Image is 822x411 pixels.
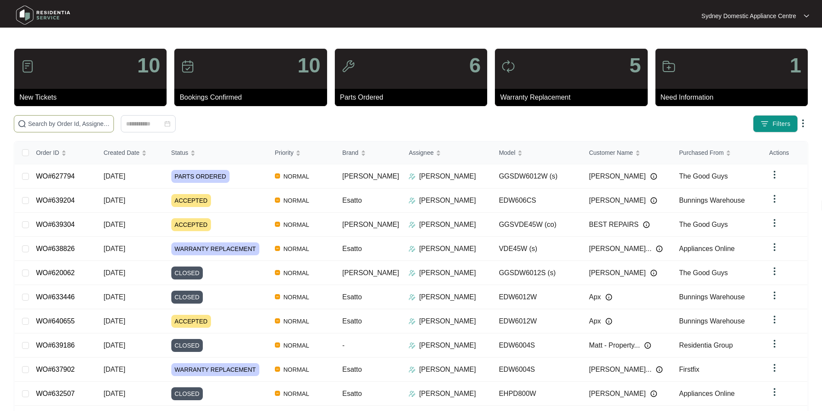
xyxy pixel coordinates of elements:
[104,221,125,228] span: [DATE]
[772,119,791,129] span: Filters
[342,293,362,301] span: Esatto
[171,170,230,183] span: PARTS ORDERED
[650,270,657,276] img: Info icon
[630,55,641,76] p: 5
[36,148,59,157] span: Order ID
[275,294,280,299] img: Vercel Logo
[342,269,399,276] span: [PERSON_NAME]
[275,198,280,203] img: Vercel Logo
[342,342,344,349] span: -
[104,342,125,349] span: [DATE]
[36,293,75,301] a: WO#633446
[662,60,676,73] img: icon
[275,173,280,179] img: Vercel Logo
[661,92,808,103] p: Need Information
[419,171,476,182] p: [PERSON_NAME]
[341,60,355,73] img: icon
[409,294,416,301] img: Assigner Icon
[769,339,780,349] img: dropdown arrow
[137,55,160,76] p: 10
[492,261,582,285] td: GGSDW6012S (s)
[36,390,75,397] a: WO#632507
[275,270,280,275] img: Vercel Logo
[589,340,640,351] span: Matt - Property...
[36,197,75,204] a: WO#639204
[582,141,672,164] th: Customer Name
[104,245,125,252] span: [DATE]
[589,268,646,278] span: [PERSON_NAME]
[280,340,313,351] span: NORMAL
[589,171,646,182] span: [PERSON_NAME]
[342,173,399,180] span: [PERSON_NAME]
[171,291,203,304] span: CLOSED
[679,366,699,373] span: Firstfix
[419,195,476,206] p: [PERSON_NAME]
[769,218,780,228] img: dropdown arrow
[280,292,313,302] span: NORMAL
[36,342,75,349] a: WO#639186
[419,364,476,375] p: [PERSON_NAME]
[419,244,476,254] p: [PERSON_NAME]
[419,292,476,302] p: [PERSON_NAME]
[171,242,259,255] span: WARRANTY REPLACEMENT
[104,317,125,325] span: [DATE]
[280,364,313,375] span: NORMAL
[36,366,75,373] a: WO#637902
[36,173,75,180] a: WO#627794
[275,148,294,157] span: Priority
[492,237,582,261] td: VDE45W (s)
[171,339,203,352] span: CLOSED
[297,55,320,76] p: 10
[171,218,211,231] span: ACCEPTED
[342,148,358,157] span: Brand
[275,342,280,348] img: Vercel Logo
[492,333,582,358] td: EDW6004S
[409,318,416,325] img: Assigner Icon
[760,119,769,128] img: filter icon
[589,244,652,254] span: [PERSON_NAME]...
[29,141,97,164] th: Order ID
[171,315,211,328] span: ACCEPTED
[275,367,280,372] img: Vercel Logo
[762,141,807,164] th: Actions
[679,148,724,157] span: Purchased From
[97,141,164,164] th: Created Date
[790,55,801,76] p: 1
[409,197,416,204] img: Assigner Icon
[164,141,268,164] th: Status
[605,294,612,301] img: Info icon
[419,316,476,326] p: [PERSON_NAME]
[13,2,73,28] img: residentia service logo
[679,269,728,276] span: The Good Guys
[335,141,402,164] th: Brand
[798,118,808,129] img: dropdown arrow
[769,169,780,180] img: dropdown arrow
[342,390,362,397] span: Esatto
[171,387,203,400] span: CLOSED
[589,148,633,157] span: Customer Name
[500,92,647,103] p: Warranty Replacement
[104,366,125,373] span: [DATE]
[769,266,780,276] img: dropdown arrow
[104,390,125,397] span: [DATE]
[753,115,798,132] button: filter iconFilters
[342,221,399,228] span: [PERSON_NAME]
[605,318,612,325] img: Info icon
[656,245,663,252] img: Info icon
[589,316,601,326] span: Apx
[492,309,582,333] td: EDW6012W
[409,366,416,373] img: Assigner Icon
[342,366,362,373] span: Esatto
[419,220,476,230] p: [PERSON_NAME]
[589,389,646,399] span: [PERSON_NAME]
[469,55,481,76] p: 6
[18,119,26,128] img: search-icon
[409,221,416,228] img: Assigner Icon
[171,148,189,157] span: Status
[589,292,601,302] span: Apx
[280,244,313,254] span: NORMAL
[679,293,745,301] span: Bunnings Warehouse
[342,317,362,325] span: Esatto
[409,148,434,157] span: Assignee
[342,245,362,252] span: Esatto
